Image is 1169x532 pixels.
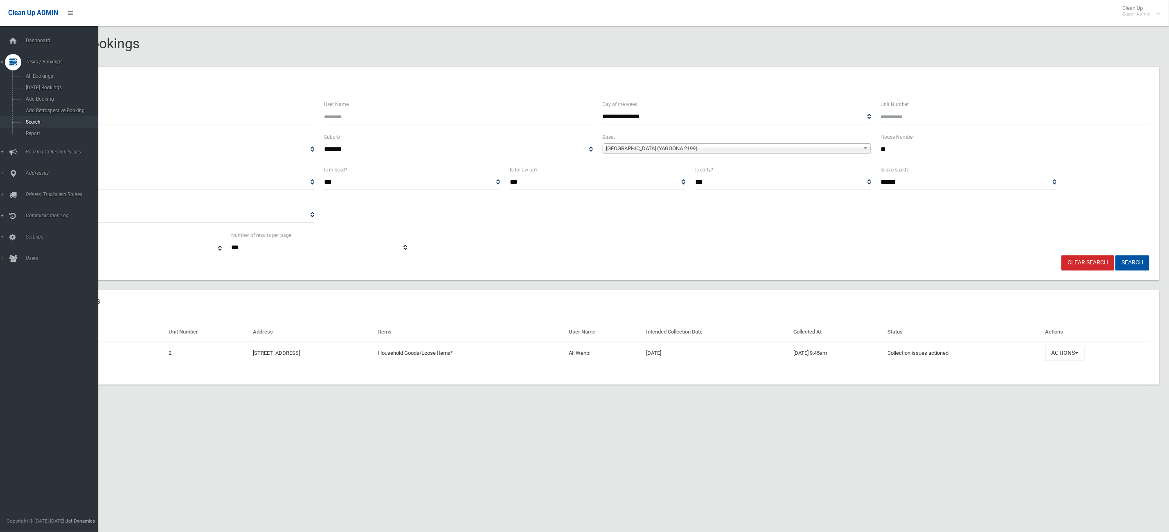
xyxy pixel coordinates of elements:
[1118,5,1159,17] span: Clean Up
[7,518,64,524] span: Copyright © [DATE]-[DATE]
[884,341,1042,365] td: Collection issues actioned
[881,133,914,142] label: House Number
[375,341,565,365] td: Household Goods/Loose Items*
[884,323,1042,341] th: Status
[23,96,101,102] span: Add Booking
[791,323,884,341] th: Collected At
[23,170,108,176] span: Addresses
[606,144,860,153] span: [GEOGRAPHIC_DATA] (YAGOONA 2199)
[324,165,347,174] label: Is missed?
[375,323,565,341] th: Items
[1122,11,1151,17] small: Super Admin
[565,323,643,341] th: User Name
[23,192,108,197] span: Drivers, Trucks and Routes
[23,131,101,136] span: Report
[324,100,349,109] label: User Name
[1061,255,1114,271] a: Clear Search
[23,234,108,240] span: Settings
[253,350,300,356] a: [STREET_ADDRESS]
[565,341,643,365] td: All Wehbi
[23,149,108,155] span: Booking Collection Issues
[23,59,108,65] span: Tasks / Bookings
[165,341,250,365] td: 2
[1042,323,1149,341] th: Actions
[23,119,101,125] span: Search
[23,73,101,79] span: All Bookings
[324,133,340,142] label: Suburb
[8,9,58,17] span: Clean Up ADMIN
[791,341,884,365] td: [DATE] 9:45am
[643,323,791,341] th: Intended Collection Date
[23,108,101,113] span: Add Retrospective Booking
[881,100,909,109] label: Unit Number
[23,85,101,90] span: [DATE] Bookings
[23,38,108,43] span: Dashboard
[23,213,108,219] span: Communication Log
[23,255,108,261] span: Users
[165,323,250,341] th: Unit Number
[1115,255,1149,271] button: Search
[643,341,791,365] td: [DATE]
[603,100,637,109] label: Day of the week
[250,323,375,341] th: Address
[232,231,292,240] label: Number of results per page
[46,323,165,341] th: Reference Number
[603,133,615,142] label: Street
[695,165,713,174] label: Is early?
[1045,346,1085,361] button: Actions
[881,165,909,174] label: Is oversized?
[510,165,538,174] label: Is follow up?
[65,518,95,524] strong: Jet Dynamics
